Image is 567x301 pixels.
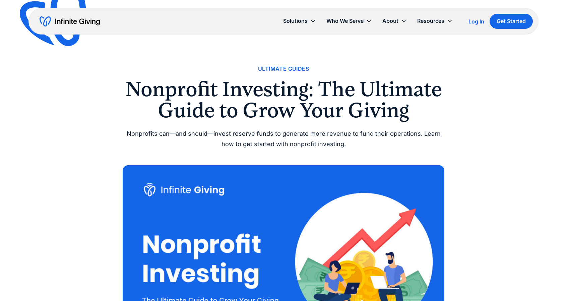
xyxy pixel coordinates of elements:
a: home [40,16,100,27]
div: About [382,16,398,25]
div: Log In [468,19,484,24]
div: Resources [417,16,444,25]
a: Get Started [490,14,533,29]
div: Solutions [283,16,308,25]
div: About [377,14,412,28]
a: Log In [468,17,484,25]
a: Ultimate Guides [258,64,309,73]
div: Solutions [278,14,321,28]
div: Resources [412,14,458,28]
div: Who We Serve [321,14,377,28]
div: Nonprofits can—and should—invest reserve funds to generate more revenue to fund their operations.... [123,129,444,149]
h1: Nonprofit Investing: The Ultimate Guide to Grow Your Giving [123,79,444,121]
div: Who We Serve [326,16,364,25]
